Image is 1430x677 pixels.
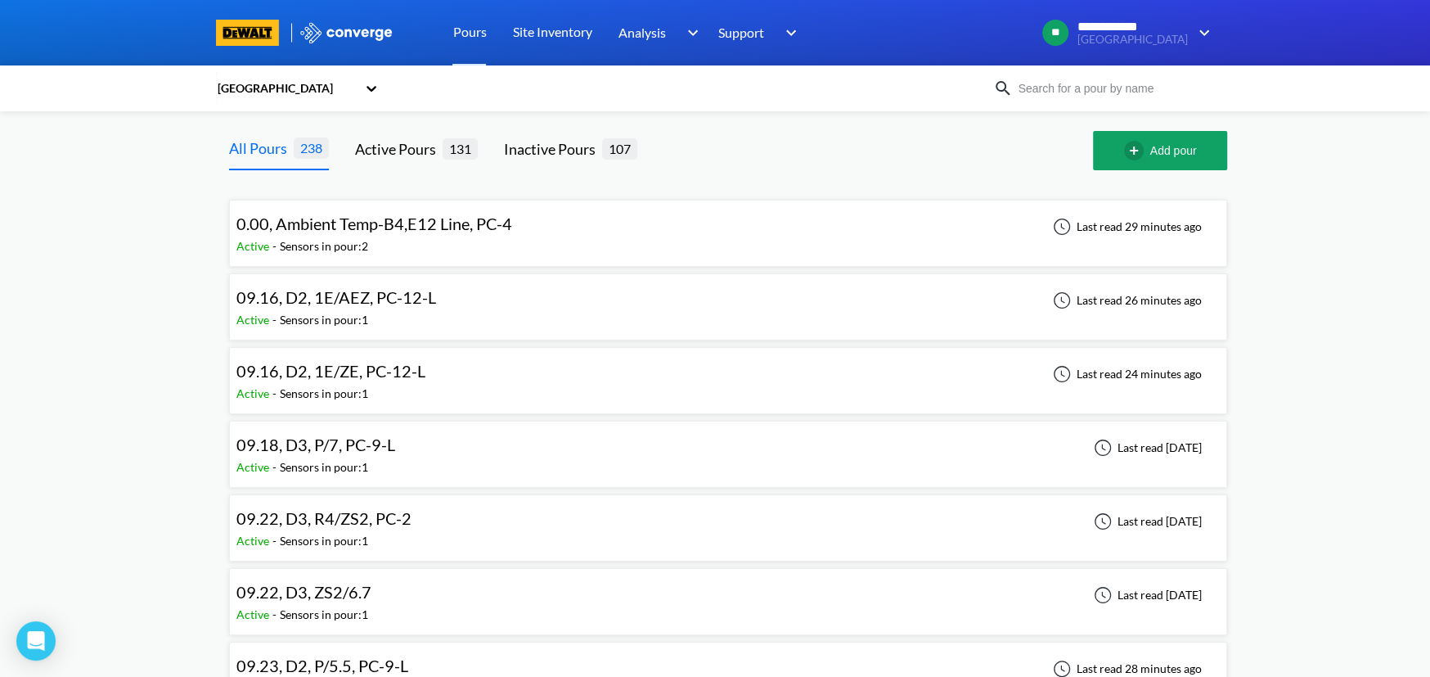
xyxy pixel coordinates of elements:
img: add-circle-outline.svg [1124,141,1150,160]
span: Support [717,22,763,43]
div: Last read 24 minutes ago [1044,364,1207,384]
span: Active [236,534,272,548]
span: 09.22, D3, R4/ZS2, PC-2 [236,508,411,528]
div: Sensors in pour: 2 [280,237,368,255]
span: [GEOGRAPHIC_DATA] [1077,34,1188,46]
div: Sensors in pour: 1 [280,458,368,476]
a: 09.16, D2, 1E/AEZ, PC-12-LActive-Sensors in pour:1Last read 26 minutes ago [229,292,1227,306]
span: 09.23, D2, P/5.5, PC-9-L [236,656,408,675]
img: downArrow.svg [1188,23,1214,43]
span: 09.22, D3, ZS2/6.7 [236,582,371,602]
span: Active [236,313,272,327]
img: downArrow.svg [775,23,801,43]
div: Sensors in pour: 1 [280,311,368,329]
span: - [272,313,280,327]
input: Search for a pour by name [1013,79,1211,97]
a: 09.22, D3, R4/ZS2, PC-2Active-Sensors in pour:1Last read [DATE] [229,513,1227,527]
span: - [272,534,280,548]
div: Last read 26 minutes ago [1044,291,1207,310]
a: branding logo [216,20,299,46]
span: 09.16, D2, 1E/ZE, PC-12-L [236,361,425,381]
div: Last read [DATE] [1085,585,1207,605]
span: Analysis [618,22,665,43]
span: 0.00, Ambient Temp-B4,E12 Line, PC-4 [236,214,512,233]
div: Active Pours [355,138,443,160]
div: Inactive Pours [504,138,602,160]
span: - [272,239,280,253]
span: Active [236,460,272,474]
div: Sensors in pour: 1 [280,385,368,403]
button: Add pour [1093,131,1227,170]
div: Sensors in pour: 1 [280,606,368,624]
div: Last read 29 minutes ago [1044,217,1207,237]
span: 09.18, D3, P/7, PC-9-L [236,435,395,454]
div: Open Intercom Messenger [16,621,56,661]
a: 09.23, D2, P/5.5, PC-9-LActive-Sensors in pour:1Last read 28 minutes ago [229,661,1227,675]
a: 09.22, D3, ZS2/6.7Active-Sensors in pour:1Last read [DATE] [229,587,1227,601]
img: branding logo [216,20,279,46]
span: 09.16, D2, 1E/AEZ, PC-12-L [236,287,436,307]
a: 0.00, Ambient Temp-B4,E12 Line, PC-4Active-Sensors in pour:2Last read 29 minutes ago [229,219,1227,232]
div: All Pours [229,137,294,160]
div: Last read [DATE] [1085,512,1207,531]
div: [GEOGRAPHIC_DATA] [216,79,357,97]
img: downArrow.svg [677,23,703,43]
span: Active [236,386,272,400]
span: - [272,607,280,621]
img: icon-search.svg [993,79,1013,98]
span: 131 [443,138,478,159]
span: - [272,386,280,400]
div: Last read [DATE] [1085,438,1207,458]
span: 107 [602,138,637,159]
a: 09.16, D2, 1E/ZE, PC-12-LActive-Sensors in pour:1Last read 24 minutes ago [229,366,1227,380]
img: logo_ewhite.svg [299,22,393,43]
span: - [272,460,280,474]
a: 09.18, D3, P/7, PC-9-LActive-Sensors in pour:1Last read [DATE] [229,440,1227,454]
span: Active [236,239,272,253]
span: 238 [294,138,329,158]
div: Sensors in pour: 1 [280,532,368,550]
span: Active [236,607,272,621]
